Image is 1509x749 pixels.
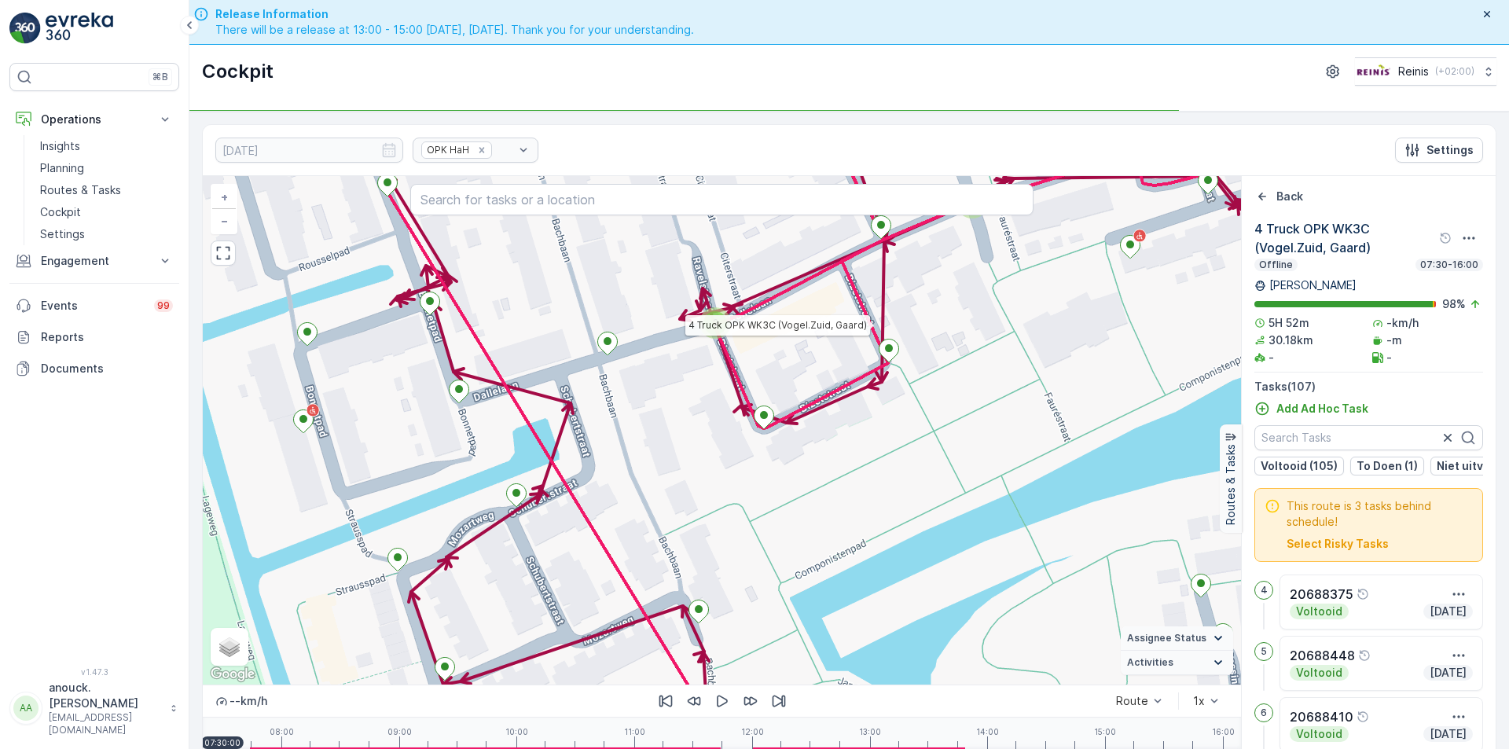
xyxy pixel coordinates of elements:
a: Zoom Out [212,209,236,233]
div: Help Tooltip Icon [1357,710,1369,723]
a: Insights [34,135,179,157]
a: Planning [34,157,179,179]
a: Back [1254,189,1303,204]
p: 5 [1261,645,1267,658]
p: 07:30:00 [204,738,240,747]
a: Layers [212,630,247,664]
span: − [221,214,229,227]
img: Google [207,664,259,685]
p: ( +02:00 ) [1435,65,1474,78]
p: 07:30-16:00 [1419,259,1480,271]
button: Settings [1395,138,1483,163]
p: [EMAIL_ADDRESS][DOMAIN_NAME] [49,711,162,736]
p: -m [1386,332,1402,348]
p: Add Ad Hoc Task [1276,401,1368,417]
span: This route is 3 tasks behind schedule! [1287,498,1473,530]
p: ⌘B [152,71,168,83]
img: Reinis-Logo-Vrijstaand_Tekengebied-1-copy2_aBO4n7j.png [1355,63,1392,80]
p: 08:00 [270,727,294,736]
p: 5H 52m [1269,315,1309,331]
span: Release Information [215,6,694,22]
summary: Assignee Status [1121,626,1233,651]
a: Settings [34,223,179,245]
p: Tasks ( 107 ) [1254,379,1483,395]
p: Engagement [41,253,148,269]
a: Documents [9,353,179,384]
p: -km/h [1386,315,1419,331]
p: 11:00 [624,727,645,736]
p: Routes & Tasks [40,182,121,198]
button: Operations [9,104,179,135]
p: Voltooid [1294,665,1344,681]
p: Planning [40,160,84,176]
div: Help Tooltip Icon [1358,649,1371,662]
p: 14:00 [976,727,999,736]
p: Events [41,298,145,314]
p: [PERSON_NAME] [1269,277,1357,293]
p: Settings [40,226,85,242]
input: dd/mm/yyyy [215,138,403,163]
p: 4 Truck OPK WK3C (Vogel.Zuid, Gaard) [1254,219,1436,257]
div: Help Tooltip Icon [1439,232,1452,244]
p: 09:00 [387,727,412,736]
summary: Activities [1121,651,1233,675]
p: Cockpit [40,204,81,220]
p: 6 [1261,707,1267,719]
p: 15:00 [1094,727,1116,736]
p: Settings [1426,142,1474,158]
p: - [1269,350,1274,365]
a: Zoom In [212,185,236,209]
span: There will be a release at 13:00 - 15:00 [DATE], [DATE]. Thank you for your understanding. [215,22,694,38]
div: Route [1116,695,1148,707]
p: 12:00 [741,727,764,736]
button: AAanouck.[PERSON_NAME][EMAIL_ADDRESS][DOMAIN_NAME] [9,680,179,736]
span: + [221,190,228,204]
a: Routes & Tasks [34,179,179,201]
p: To Doen (1) [1357,458,1418,474]
p: 20688410 [1290,707,1353,726]
p: Offline [1257,259,1294,271]
button: Engagement [9,245,179,277]
p: Voltooid [1294,726,1344,742]
p: Reinis [1398,64,1429,79]
p: 20688375 [1290,585,1353,604]
p: 16:00 [1212,727,1235,736]
p: Documents [41,361,173,376]
p: 30.18km [1269,332,1313,348]
p: 99 [157,299,170,312]
p: Operations [41,112,148,127]
button: Voltooid (105) [1254,457,1344,475]
p: Routes & Tasks [1223,444,1239,525]
p: anouck.[PERSON_NAME] [49,680,162,711]
div: 2 [699,307,731,339]
p: Reports [41,329,173,345]
div: 1x [1193,695,1205,707]
img: logo_light-DOdMpM7g.png [46,13,113,44]
img: logo [9,13,41,44]
a: Open this area in Google Maps (opens a new window) [207,664,259,685]
span: Assignee Status [1127,632,1206,644]
div: AA [13,696,39,721]
a: Reports [9,321,179,353]
p: Back [1276,189,1303,204]
p: Insights [40,138,80,154]
p: 98 % [1442,296,1466,312]
button: Select Risky Tasks [1287,536,1389,552]
span: 2 [713,317,718,329]
p: -- km/h [229,693,267,709]
p: 10:00 [505,727,528,736]
span: Activities [1127,656,1173,669]
p: Voltooid (105) [1261,458,1338,474]
p: Voltooid [1294,604,1344,619]
p: [DATE] [1428,604,1468,619]
div: Help Tooltip Icon [1357,588,1369,600]
p: 20688448 [1290,646,1355,665]
p: Cockpit [202,59,274,84]
a: Add Ad Hoc Task [1254,401,1368,417]
button: Reinis(+02:00) [1355,57,1496,86]
a: Cockpit [34,201,179,223]
input: Search for tasks or a location [410,184,1034,215]
p: [DATE] [1428,726,1468,742]
p: [DATE] [1428,665,1468,681]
